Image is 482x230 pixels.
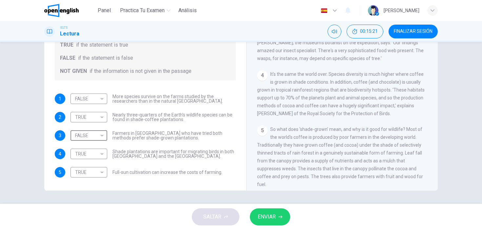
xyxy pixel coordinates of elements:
[70,90,105,108] div: FALSE
[60,30,79,38] h1: Lectura
[117,5,173,16] button: Practica tu examen
[44,4,94,17] a: OpenEnglish logo
[257,70,268,81] div: 4
[90,67,191,75] span: if the information is not given in the passage
[112,113,236,122] span: Nearly three-quarters of the Earth's wildlife species can be found in shade-coffee plantations.
[60,25,68,30] span: IELTS
[257,125,268,136] div: 5
[60,67,87,75] span: NOT GIVEN
[120,7,165,14] span: Practica tu examen
[70,145,105,163] div: TRUE
[389,25,438,38] button: FINALIZAR SESIÓN
[347,25,383,38] div: Ocultar
[60,54,75,62] span: FALSE
[76,41,128,49] span: if the statement is true
[328,25,341,38] div: Silenciar
[368,5,378,16] img: Profile picture
[94,5,115,16] button: Panel
[112,170,222,175] span: Full-sun cultivation can increase the costs of farming.
[257,127,423,187] span: So what does 'shade-grown' mean, and why is it good for wildlife? Most of the world's coffee is p...
[178,7,197,14] span: Análisis
[112,149,236,158] span: Shade plantations are important for migrating birds in both [GEOGRAPHIC_DATA] and the [GEOGRAPHIC...
[59,170,61,175] span: 5
[257,72,425,116] span: It's the same the world over. Species diversity is much higher where coffee is grown in shade con...
[347,25,383,38] button: 00:15:21
[78,54,133,62] span: if the statement is false
[70,108,105,127] div: TRUE
[112,94,236,103] span: More species survive on the farms studied by the researchers than in the natural [GEOGRAPHIC_DATA].
[59,115,61,119] span: 2
[59,96,61,101] span: 1
[250,208,290,225] button: ENVIAR
[394,29,432,34] span: FINALIZAR SESIÓN
[98,7,111,14] span: Panel
[176,5,199,16] button: Análisis
[70,163,105,182] div: TRUE
[320,8,328,13] img: es
[70,126,105,145] div: FALSE
[112,131,236,140] span: Farmers in [GEOGRAPHIC_DATA] who have tried both methods prefer shade-grown plantations.
[258,212,276,221] span: ENVIAR
[59,133,61,138] span: 3
[44,4,79,17] img: OpenEnglish logo
[360,29,378,34] span: 00:15:21
[59,152,61,156] span: 4
[384,7,419,14] div: [PERSON_NAME]
[60,41,73,49] span: TRUE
